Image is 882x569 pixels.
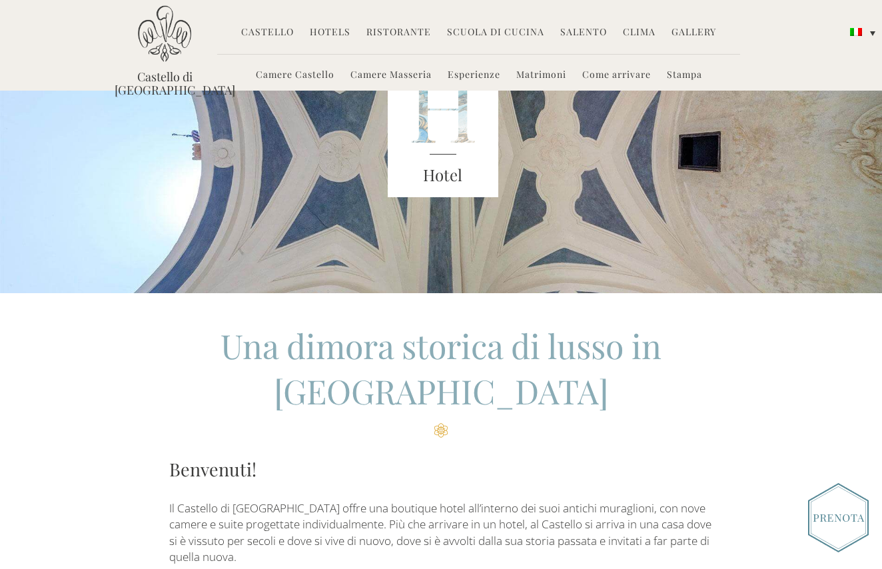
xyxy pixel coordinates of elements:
a: Gallery [671,25,716,41]
h3: Benvenuti! [169,456,713,482]
a: Castello [241,25,294,41]
a: Ristorante [366,25,431,41]
p: Il Castello di [GEOGRAPHIC_DATA] offre una boutique hotel all’interno dei suoi antichi muraglioni... [169,500,713,565]
a: Stampa [667,68,702,83]
a: Camere Masseria [350,68,432,83]
a: Esperienze [448,68,500,83]
img: Castello di Ugento [138,5,191,62]
a: Scuola di Cucina [447,25,544,41]
img: castello_header_block.png [388,57,498,197]
h2: Una dimora storica di lusso in [GEOGRAPHIC_DATA] [169,323,713,438]
a: Castello di [GEOGRAPHIC_DATA] [115,70,215,97]
a: Hotels [310,25,350,41]
a: Salento [560,25,607,41]
img: Book_Button_Italian.png [808,483,869,552]
img: Italiano [850,28,862,36]
a: Come arrivare [582,68,651,83]
a: Clima [623,25,656,41]
a: Camere Castello [256,68,334,83]
a: Matrimoni [516,68,566,83]
h3: Hotel [388,163,498,187]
